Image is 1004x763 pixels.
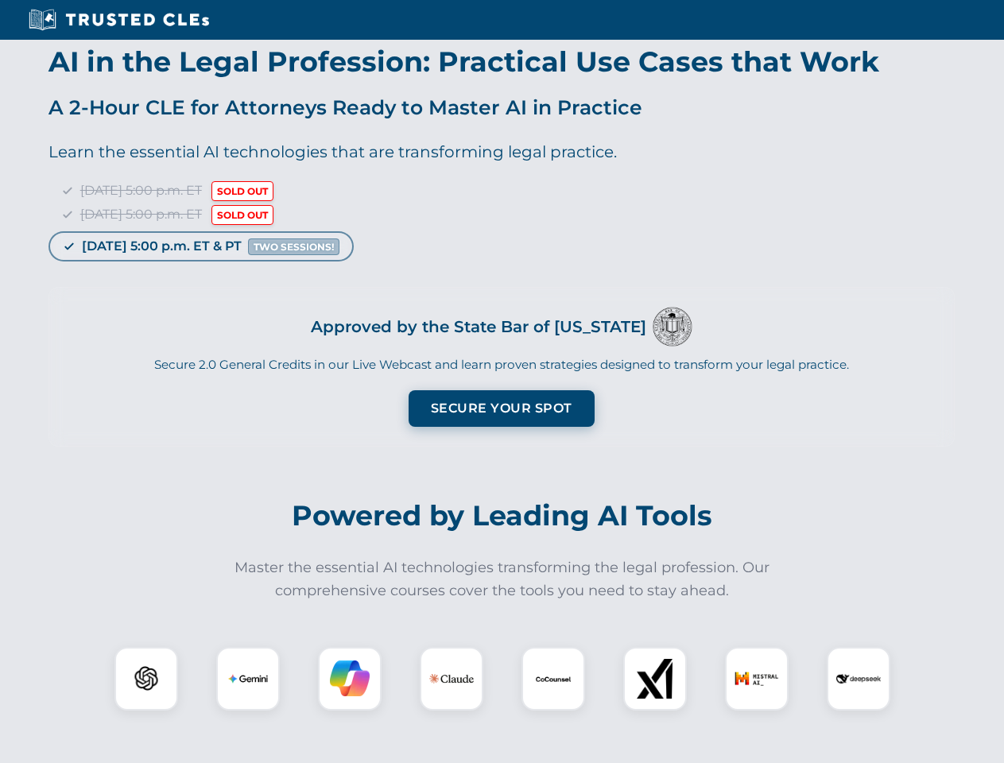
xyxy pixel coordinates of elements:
h2: Powered by Leading AI Tools [62,488,943,544]
img: CoCounsel Logo [533,659,573,699]
p: Master the essential AI technologies transforming the legal profession. Our comprehensive courses... [224,556,781,602]
button: Secure Your Spot [409,390,595,427]
span: [DATE] 5:00 p.m. ET [80,183,202,198]
img: Logo [653,307,692,347]
img: Trusted CLEs [24,8,214,32]
span: SOLD OUT [211,181,273,201]
div: Copilot [318,647,382,711]
img: Claude Logo [429,656,474,701]
span: SOLD OUT [211,205,273,225]
p: Secure 2.0 General Credits in our Live Webcast and learn proven strategies designed to transform ... [68,356,935,374]
p: Learn the essential AI technologies that are transforming legal practice. [48,139,955,165]
p: A 2-Hour CLE for Attorneys Ready to Master AI in Practice [48,91,955,123]
h1: AI in the Legal Profession: Practical Use Cases that Work [48,48,955,76]
div: DeepSeek [827,647,890,711]
div: Claude [420,647,483,711]
div: Mistral AI [725,647,789,711]
div: xAI [623,647,687,711]
img: xAI Logo [635,659,675,699]
img: Copilot Logo [330,659,370,699]
div: CoCounsel [521,647,585,711]
span: [DATE] 5:00 p.m. ET [80,207,202,222]
img: Gemini Logo [228,659,268,699]
div: ChatGPT [114,647,178,711]
img: ChatGPT Logo [123,656,169,702]
img: DeepSeek Logo [836,656,881,701]
div: Gemini [216,647,280,711]
h3: Approved by the State Bar of [US_STATE] [311,312,646,341]
img: Mistral AI Logo [735,656,779,701]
